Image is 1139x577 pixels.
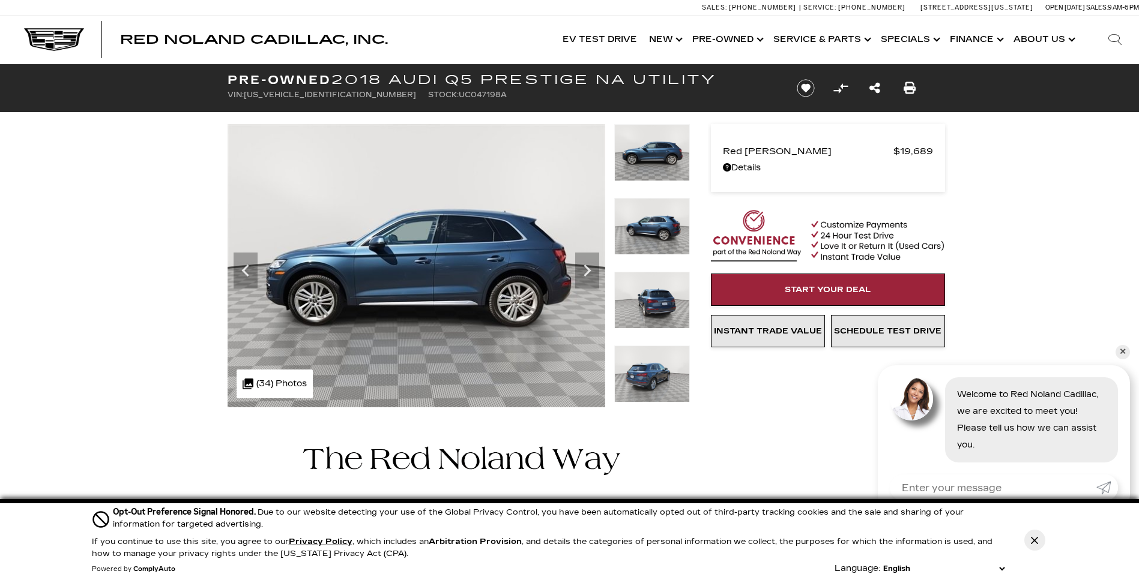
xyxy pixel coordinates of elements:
a: Schedule Test Drive [831,315,945,347]
p: If you continue to use this site, you agree to our , which includes an , and details the categori... [92,537,992,558]
img: Cadillac Dark Logo with Cadillac White Text [24,28,84,51]
div: Powered by [92,566,175,573]
a: New [643,16,686,64]
h1: 2018 Audi Q5 Prestige NA Utility [228,73,777,86]
a: ComplyAuto [133,566,175,573]
strong: Pre-Owned [228,73,331,87]
a: Submit [1096,474,1118,501]
span: Schedule Test Drive [834,326,941,336]
a: About Us [1008,16,1079,64]
a: Pre-Owned [686,16,767,64]
span: Instant Trade Value [714,326,822,336]
img: Used 2018 Blue Audi Prestige image 7 [614,272,690,329]
a: [STREET_ADDRESS][US_STATE] [920,4,1033,11]
a: Start Your Deal [711,274,945,306]
a: Red Noland Cadillac, Inc. [120,34,388,46]
a: Share this Pre-Owned 2018 Audi Q5 Prestige NA Utility [869,80,880,97]
div: Next [575,253,599,288]
button: Save vehicle [793,79,819,98]
input: Enter your message [890,474,1096,501]
span: Sales: [702,4,727,11]
span: Red Noland Cadillac, Inc. [120,32,388,47]
span: 9 AM-6 PM [1108,4,1139,11]
div: Language: [835,564,880,573]
a: Service: [PHONE_NUMBER] [799,4,908,11]
button: Compare Vehicle [832,79,850,97]
span: Open [DATE] [1045,4,1085,11]
select: Language Select [880,563,1008,575]
a: Instant Trade Value [711,315,825,347]
div: Welcome to Red Noland Cadillac, we are excited to meet you! Please tell us how we can assist you. [945,377,1118,462]
span: [PHONE_NUMBER] [729,4,796,11]
div: (34) Photos [237,369,313,398]
img: Used 2018 Blue Audi Prestige image 5 [228,124,605,407]
img: Used 2018 Blue Audi Prestige image 5 [614,124,690,181]
span: Service: [803,4,836,11]
span: Sales: [1086,4,1108,11]
span: UC047198A [459,91,507,99]
span: Start Your Deal [785,285,871,294]
span: Red [PERSON_NAME] [723,143,893,160]
a: Privacy Policy [289,537,352,546]
a: EV Test Drive [557,16,643,64]
span: $19,689 [893,143,933,160]
img: Agent profile photo [890,377,933,420]
a: Details [723,160,933,176]
a: Sales: [PHONE_NUMBER] [702,4,799,11]
span: Opt-Out Preference Signal Honored . [113,507,258,517]
span: [US_VEHICLE_IDENTIFICATION_NUMBER] [244,91,416,99]
span: Stock: [428,91,459,99]
img: Used 2018 Blue Audi Prestige image 8 [614,345,690,402]
a: Service & Parts [767,16,875,64]
a: Print this Pre-Owned 2018 Audi Q5 Prestige NA Utility [904,80,916,97]
a: Finance [944,16,1008,64]
span: VIN: [228,91,244,99]
div: Due to our website detecting your use of the Global Privacy Control, you have been automatically ... [113,506,1008,530]
strong: Arbitration Provision [429,537,522,546]
button: Close Button [1024,530,1045,551]
div: Previous [234,253,258,288]
img: Used 2018 Blue Audi Prestige image 6 [614,198,690,255]
span: [PHONE_NUMBER] [838,4,905,11]
a: Specials [875,16,944,64]
a: Red [PERSON_NAME] $19,689 [723,143,933,160]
